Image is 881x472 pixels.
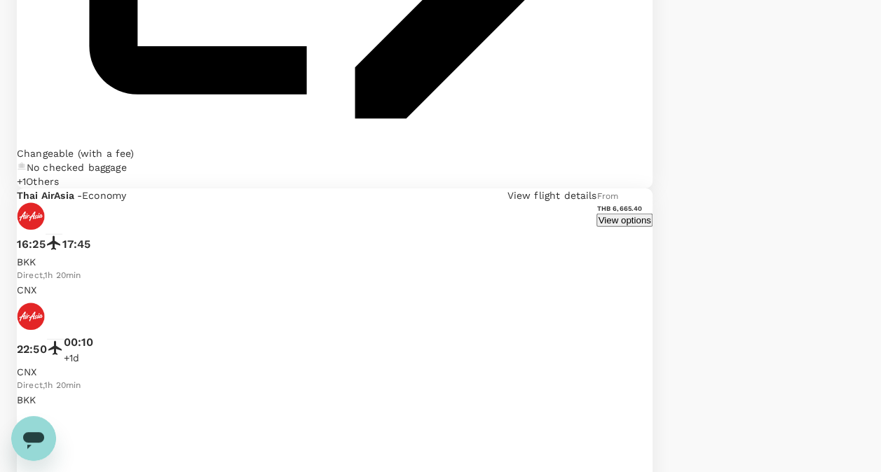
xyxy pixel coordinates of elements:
span: Changeable (with a fee) [17,148,134,159]
span: Economy [82,190,126,201]
span: +1d [64,352,79,363]
p: 00:10 [64,334,94,351]
div: +1Others [17,174,596,188]
img: FD [17,303,45,331]
span: - [77,190,82,201]
img: FD [17,202,45,230]
span: Others [26,176,59,187]
div: Direct , 1h 20min [17,379,596,393]
p: View flight details [507,188,597,202]
h6: THB 6,665.40 [596,204,652,213]
div: Direct , 1h 20min [17,269,596,283]
button: View options [596,214,652,227]
p: CNX [17,365,596,379]
p: 22:50 [17,341,47,358]
p: BKK [17,393,596,407]
p: 17:45 [62,236,91,253]
iframe: Button to launch messaging window [11,416,56,461]
span: No checked baggage [27,162,127,173]
span: From [596,191,618,201]
p: CNX [17,283,596,297]
span: Thai AirAsia [17,190,77,201]
span: + 1 [17,176,26,187]
p: 16:25 [17,236,46,253]
p: BKK [17,255,596,269]
div: No checked baggage [17,160,596,174]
